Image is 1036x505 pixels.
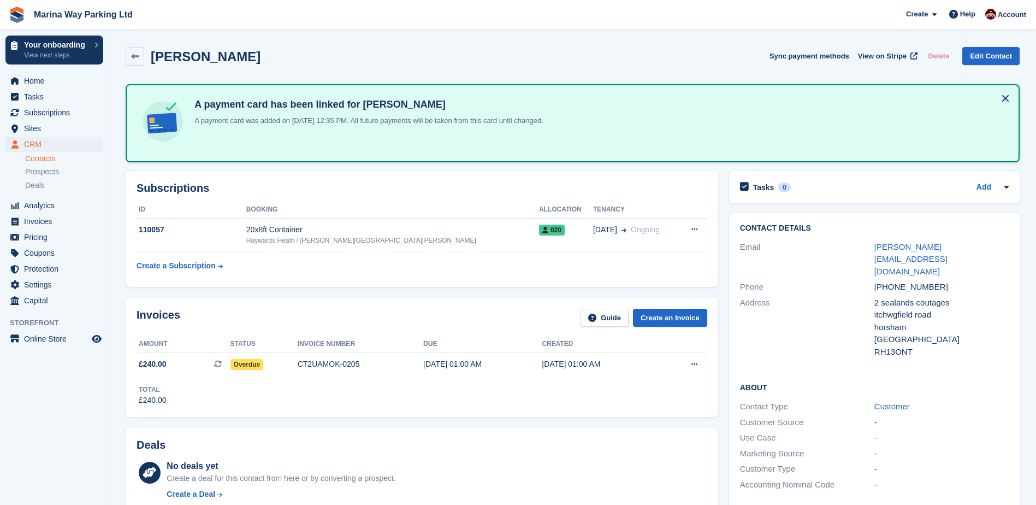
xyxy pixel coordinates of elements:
[167,489,395,500] a: Create a Deal
[5,73,103,89] a: menu
[593,224,617,236] span: [DATE]
[5,137,103,152] a: menu
[985,9,996,20] img: Daniel Finn
[5,331,103,347] a: menu
[24,198,90,213] span: Analytics
[5,261,103,277] a: menu
[137,336,230,353] th: Amount
[137,201,246,219] th: ID
[24,277,90,292] span: Settings
[976,181,991,194] a: Add
[874,432,1009,444] div: -
[298,359,423,370] div: CT2UAMOK-0205
[874,416,1009,429] div: -
[9,7,25,23] img: stora-icon-8386f47178a22dfd0bd8f6a31ec36ba5ce8667c1dd55bd0f319d3a0aa187defe.svg
[25,167,59,177] span: Prospects
[923,47,954,65] button: Delete
[5,121,103,136] a: menu
[874,402,910,411] a: Customer
[740,241,874,278] div: Email
[24,245,90,261] span: Coupons
[778,183,791,192] div: 0
[906,9,928,20] span: Create
[960,9,975,20] span: Help
[139,359,167,370] span: £240.00
[140,98,186,144] img: card-linked-ebf98d0992dc2aeb22e95c0e3c79077019eb2392cfd83c6a337811c24bc77127.svg
[137,182,707,195] h2: Subscriptions
[5,293,103,308] a: menu
[25,154,103,164] a: Contacts
[874,281,1009,293] div: [PHONE_NUMBER]
[190,98,543,111] h4: A payment card has been linked for [PERSON_NAME]
[24,137,90,152] span: CRM
[740,224,1009,233] h2: Contact Details
[230,359,264,370] span: Overdue
[740,281,874,293] div: Phone
[246,224,539,236] div: 20x8ft Container
[137,439,165,451] h2: Deals
[539,201,593,219] th: Allocation
[139,395,167,406] div: £240.00
[90,332,103,345] a: Preview store
[5,214,103,229] a: menu
[25,180,103,191] a: Deals
[858,51,907,62] span: View on Stripe
[633,309,707,327] a: Create an Invoice
[874,297,1009,309] div: 2 sealands coutages
[874,333,1009,346] div: [GEOGRAPHIC_DATA]
[740,416,874,429] div: Customer Source
[740,432,874,444] div: Use Case
[874,309,1009,321] div: itchwgfield road
[25,180,45,191] span: Deals
[151,49,261,64] h2: [PERSON_NAME]
[24,89,90,104] span: Tasks
[137,309,180,327] h2: Invoices
[740,297,874,359] div: Address
[167,460,395,473] div: No deals yet
[769,47,849,65] button: Sync payment methods
[5,198,103,213] a: menu
[230,336,298,353] th: Status
[854,47,920,65] a: View on Stripe
[246,201,539,219] th: Booking
[24,121,90,136] span: Sites
[24,73,90,89] span: Home
[631,225,660,234] span: Ongoing
[10,318,109,328] span: Storefront
[137,256,223,276] a: Create a Subscription
[740,448,874,460] div: Marketing Source
[740,479,874,491] div: Accounting Nominal Code
[190,115,543,126] p: A payment card was added on [DATE] 12:35 PM. All future payments will be taken from this card unt...
[24,105,90,120] span: Subscriptions
[423,336,542,353] th: Due
[593,201,678,219] th: Tenancy
[998,9,1026,20] span: Account
[542,359,660,370] div: [DATE] 01:00 AM
[740,401,874,413] div: Contact Type
[874,448,1009,460] div: -
[5,105,103,120] a: menu
[962,47,1020,65] a: Edit Contact
[25,166,103,178] a: Prospects
[539,225,565,236] span: 020
[167,489,215,500] div: Create a Deal
[24,261,90,277] span: Protection
[5,230,103,245] a: menu
[246,236,539,245] div: Haywards Heath / [PERSON_NAME][GEOGRAPHIC_DATA][PERSON_NAME]
[167,473,395,484] div: Create a deal for this contact from here or by converting a prospect.
[24,214,90,229] span: Invoices
[874,242,948,276] a: [PERSON_NAME][EMAIL_ADDRESS][DOMAIN_NAME]
[137,260,216,272] div: Create a Subscription
[24,331,90,347] span: Online Store
[740,381,1009,392] h2: About
[5,245,103,261] a: menu
[24,50,89,60] p: View next steps
[874,321,1009,334] div: horsham
[874,346,1009,359] div: RH13ONT
[139,385,167,395] div: Total
[298,336,423,353] th: Invoice number
[5,277,103,292] a: menu
[874,463,1009,475] div: -
[740,463,874,475] div: Customer Type
[24,230,90,245] span: Pricing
